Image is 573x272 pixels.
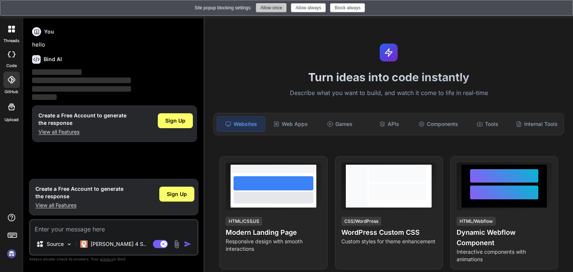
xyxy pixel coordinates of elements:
[3,38,19,44] label: threads
[44,28,54,35] h6: You
[226,217,262,226] div: HTML/CSS/JS
[35,185,123,200] h1: Create a Free Account to generate the response
[217,116,265,132] div: Websites
[414,116,462,132] div: Components
[38,128,126,136] p: View all Features
[464,116,511,132] div: Tools
[341,227,436,238] h4: WordPress Custom CSS
[341,238,436,245] p: Custom styles for theme enhancement
[167,190,187,198] span: Sign Up
[66,241,72,247] img: Pick Models
[256,3,286,12] button: Allow once
[4,89,18,95] label: GitHub
[457,217,496,226] div: HTML/Webflow
[209,70,569,84] h1: Turn ideas into code instantly
[291,3,326,12] button: Allow always
[172,240,181,249] img: attachment
[330,3,365,12] button: Block always
[226,227,321,238] h4: Modern Landing Page
[29,256,198,263] p: Always double-check its answers. Your in Bind
[341,217,381,226] div: CSS/WordPress
[513,116,561,132] div: Internal Tools
[47,240,64,248] p: Source
[80,240,88,248] img: Claude 4 Sonnet
[5,247,18,260] img: signin
[195,4,252,11] div: Site popup blocking settings:
[267,116,314,132] div: Web Apps
[38,112,126,127] h1: Create a Free Account to generate the response
[32,78,131,83] span: ‌
[457,227,552,248] h4: Dynamic Webflow Component
[32,41,197,49] p: hello
[32,86,131,92] span: ‌
[44,56,62,63] h6: Bind AI
[184,240,191,248] img: icon
[100,257,113,261] span: privacy
[365,116,413,132] div: APIs
[457,248,552,263] p: Interactive components with animations
[316,116,364,132] div: Games
[35,202,123,209] p: View all Features
[91,240,146,248] p: [PERSON_NAME] 4 S..
[32,94,57,100] span: ‌
[6,63,17,69] label: code
[226,238,321,253] p: Responsive design with smooth interactions
[165,117,185,124] span: Sign Up
[4,117,19,123] label: Upload
[209,88,569,98] p: Describe what you want to build, and watch it come to life in real-time
[32,69,82,75] span: ‌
